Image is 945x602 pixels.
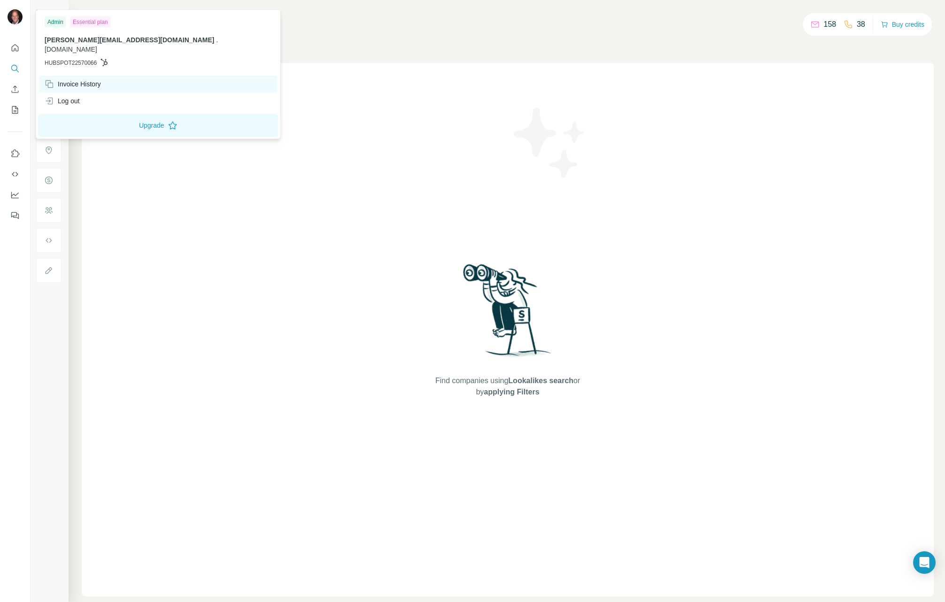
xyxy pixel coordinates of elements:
span: . [216,36,218,44]
span: [DOMAIN_NAME] [45,46,97,53]
button: Feedback [8,207,23,224]
button: Enrich CSV [8,81,23,98]
span: applying Filters [484,388,539,396]
button: Buy credits [881,18,924,31]
img: Avatar [8,9,23,24]
button: Search [8,60,23,77]
div: Admin [45,16,66,28]
button: My lists [8,101,23,118]
button: Quick start [8,39,23,56]
span: [PERSON_NAME][EMAIL_ADDRESS][DOMAIN_NAME] [45,36,214,44]
button: Show [29,6,68,20]
div: Open Intercom Messenger [913,551,936,574]
span: HUBSPOT22570066 [45,59,97,67]
h4: Search [82,11,934,24]
div: Invoice History [45,79,101,89]
p: 158 [823,19,836,30]
img: Surfe Illustration - Woman searching with binoculars [459,262,556,366]
div: Log out [45,96,80,106]
img: Surfe Illustration - Stars [508,100,592,185]
span: Lookalikes search [508,377,573,385]
div: Essential plan [70,16,111,28]
button: Use Surfe on LinkedIn [8,145,23,162]
button: Upgrade [38,114,278,137]
button: Dashboard [8,186,23,203]
button: Use Surfe API [8,166,23,183]
p: 38 [857,19,865,30]
span: Find companies using or by [433,375,583,398]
